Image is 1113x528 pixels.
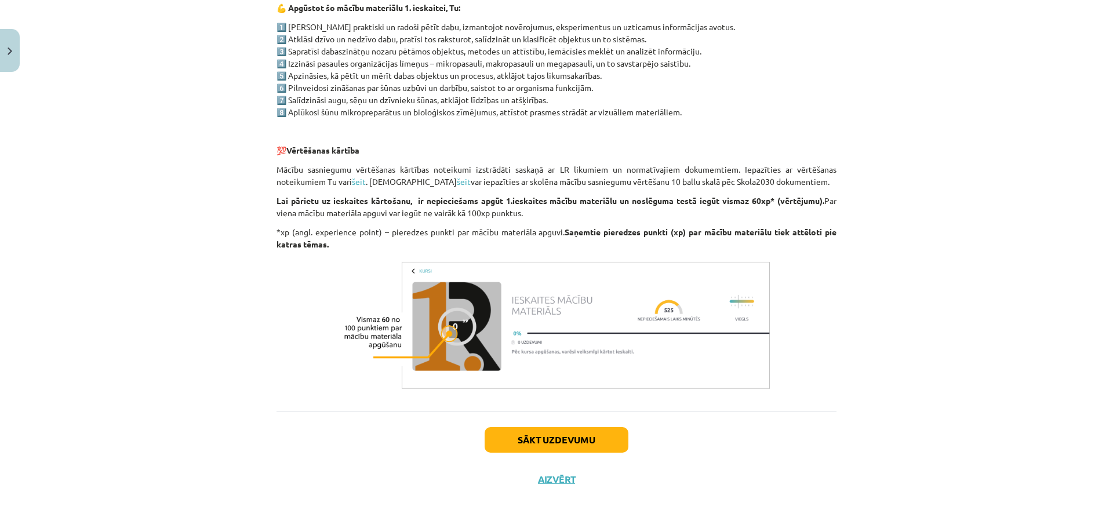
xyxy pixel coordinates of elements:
[8,48,12,55] img: icon-close-lesson-0947bae3869378f0d4975bcd49f059093ad1ed9edebbc8119c70593378902aed.svg
[485,427,628,453] button: Sākt uzdevumu
[457,176,471,187] a: šeit
[277,21,836,118] p: 1️⃣ [PERSON_NAME] praktiski un radoši pētīt dabu, izmantojot novērojumus, eksperimentus un uztica...
[534,474,579,485] button: Aizvērt
[277,2,460,13] strong: 💪 Apgūstot šo mācību materiālu 1. ieskaitei, Tu:
[277,163,836,188] p: Mācību sasniegumu vērtēšanas kārtības noteikumi izstrādāti saskaņā ar LR likumiem un normatīvajie...
[286,145,359,155] strong: Vērtēšanas kārtība
[277,144,836,156] p: 💯
[277,226,836,250] p: *xp (angl. experience point) – pieredzes punkti par mācību materiāla apguvi.
[277,195,824,206] strong: Lai pārietu uz ieskaites kārtošanu, ir nepieciešams apgūt 1.ieskaites mācību materiālu un noslēgu...
[277,195,836,219] p: Par viena mācību materiāla apguvi var iegūt ne vairāk kā 100xp punktus.
[352,176,366,187] a: šeit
